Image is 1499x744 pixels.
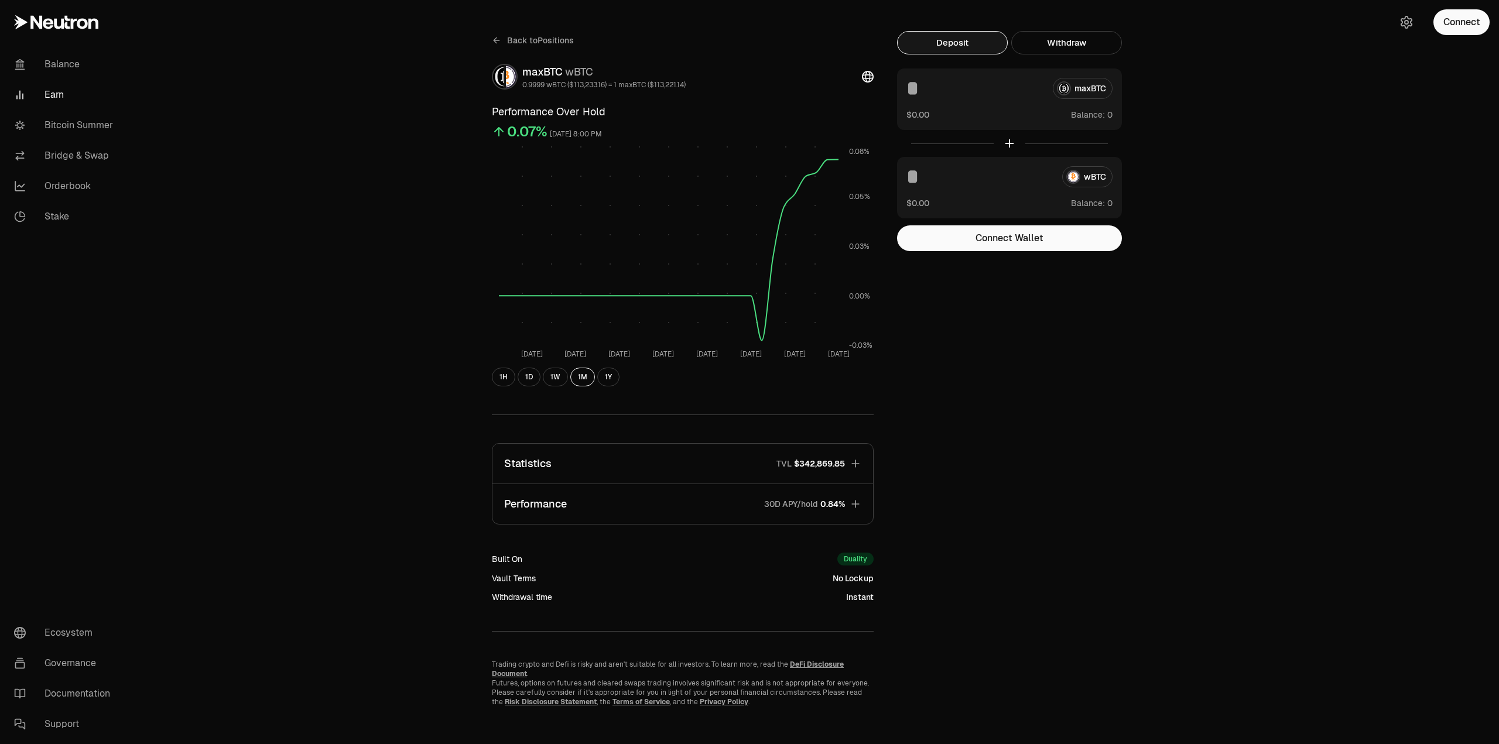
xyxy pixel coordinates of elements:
[897,225,1122,251] button: Connect Wallet
[5,648,126,678] a: Governance
[564,349,586,359] tspan: [DATE]
[492,572,536,584] div: Vault Terms
[820,498,845,510] span: 0.84%
[833,572,874,584] div: No Lockup
[764,498,818,510] p: 30D APY/hold
[1433,9,1490,35] button: Connect
[565,65,593,78] span: wBTC
[5,618,126,648] a: Ecosystem
[492,591,552,603] div: Withdrawal time
[696,349,718,359] tspan: [DATE]
[1071,197,1105,209] span: Balance:
[794,458,845,469] span: $342,869.85
[550,128,602,141] div: [DATE] 8:00 PM
[849,292,870,301] tspan: 0.00%
[784,349,806,359] tspan: [DATE]
[543,368,568,386] button: 1W
[5,49,126,80] a: Balance
[570,368,595,386] button: 1M
[5,80,126,110] a: Earn
[897,31,1008,54] button: Deposit
[493,65,504,88] img: maxBTC Logo
[740,349,762,359] tspan: [DATE]
[849,242,870,251] tspan: 0.03%
[492,553,522,565] div: Built On
[492,678,874,707] p: Futures, options on futures and cleared swaps trading involves significant risk and is not approp...
[492,660,844,678] a: DeFi Disclosure Document
[1011,31,1122,54] button: Withdraw
[507,122,547,141] div: 0.07%
[492,104,874,120] h3: Performance Over Hold
[492,660,874,678] p: Trading crypto and Defi is risky and aren't suitable for all investors. To learn more, read the .
[1071,109,1105,121] span: Balance:
[849,192,870,201] tspan: 0.05%
[612,697,670,707] a: Terms of Service
[5,678,126,709] a: Documentation
[608,349,630,359] tspan: [DATE]
[504,496,567,512] p: Performance
[700,697,748,707] a: Privacy Policy
[507,35,574,46] span: Back to Positions
[522,80,686,90] div: 0.9999 wBTC ($113,233.16) = 1 maxBTC ($113,221.14)
[5,709,126,739] a: Support
[5,140,126,171] a: Bridge & Swap
[492,31,574,50] a: Back toPositions
[597,368,620,386] button: 1Y
[504,455,552,472] p: Statistics
[505,697,597,707] a: Risk Disclosure Statement
[518,368,540,386] button: 1D
[652,349,674,359] tspan: [DATE]
[849,147,870,156] tspan: 0.08%
[849,341,872,350] tspan: -0.03%
[5,110,126,140] a: Bitcoin Summer
[906,197,929,209] button: $0.00
[492,484,873,524] button: Performance30D APY/hold0.84%
[506,65,516,88] img: wBTC Logo
[828,349,850,359] tspan: [DATE]
[846,591,874,603] div: Instant
[5,171,126,201] a: Orderbook
[492,444,873,484] button: StatisticsTVL$342,869.85
[522,64,686,80] div: maxBTC
[906,108,929,121] button: $0.00
[492,368,515,386] button: 1H
[5,201,126,232] a: Stake
[521,349,543,359] tspan: [DATE]
[776,458,792,469] p: TVL
[837,553,874,565] div: Duality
